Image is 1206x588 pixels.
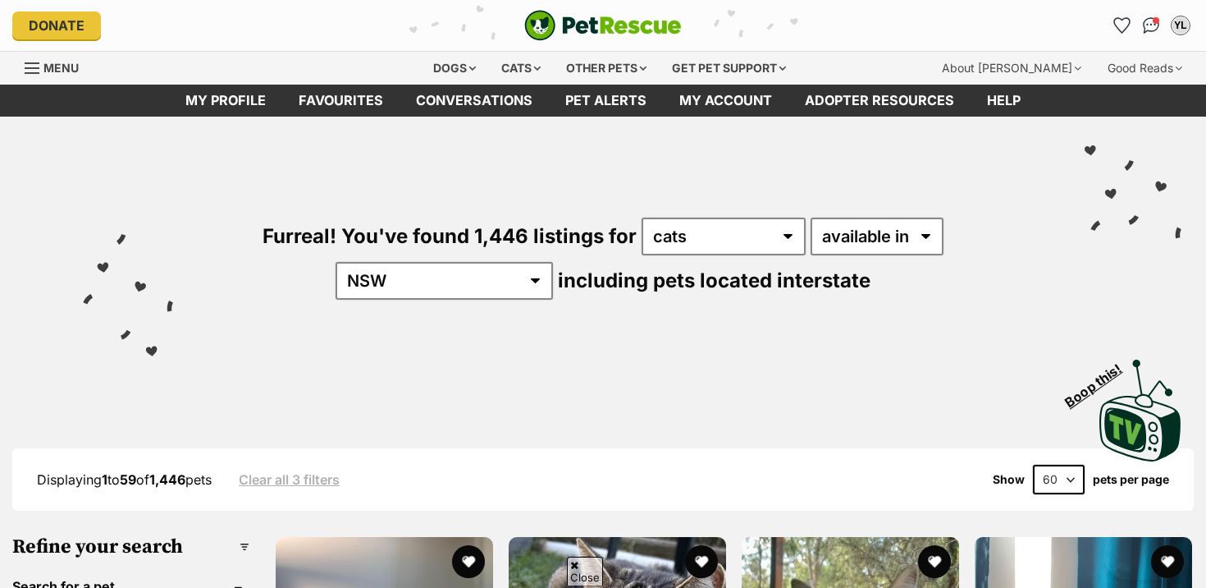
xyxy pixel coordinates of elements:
img: chat-41dd97257d64d25036548639549fe6c8038ab92f7586957e7f3b1b290dea8141.svg [1143,17,1160,34]
span: Menu [43,61,79,75]
div: Other pets [555,52,658,85]
a: Donate [12,11,101,39]
a: Help [971,85,1037,117]
span: Boop this! [1062,351,1138,410]
a: Conversations [1138,12,1164,39]
div: Dogs [422,52,487,85]
a: Favourites [282,85,400,117]
strong: 59 [120,471,136,488]
div: Good Reads [1096,52,1194,85]
ul: Account quick links [1108,12,1194,39]
span: Displaying to of pets [37,471,212,488]
a: Pet alerts [549,85,663,117]
a: Clear all 3 filters [239,472,340,487]
button: My account [1167,12,1194,39]
a: conversations [400,85,549,117]
button: favourite [918,545,951,578]
strong: 1,446 [149,471,185,488]
a: Boop this! [1099,345,1181,465]
iframe: Help Scout Beacon - Open [1103,531,1190,580]
img: PetRescue TV logo [1099,360,1181,462]
a: Favourites [1108,12,1135,39]
span: including pets located interstate [558,269,870,292]
img: logo-cat-932fe2b9b8326f06289b0f2fb663e598f794de774fb13d1741a6617ecf9a85b4.svg [524,10,682,41]
button: favourite [685,545,718,578]
span: Furreal! You've found 1,446 listings for [263,224,637,248]
span: Show [993,473,1025,486]
a: Menu [25,52,90,81]
span: Close [567,557,603,586]
button: favourite [452,545,485,578]
a: PetRescue [524,10,682,41]
strong: 1 [102,471,107,488]
div: Get pet support [660,52,797,85]
h3: Refine your search [12,535,249,558]
label: pets per page [1093,473,1169,486]
div: YL [1172,17,1189,34]
div: Cats [490,52,552,85]
a: My account [663,85,788,117]
a: Adopter resources [788,85,971,117]
div: About [PERSON_NAME] [930,52,1093,85]
a: My profile [169,85,282,117]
